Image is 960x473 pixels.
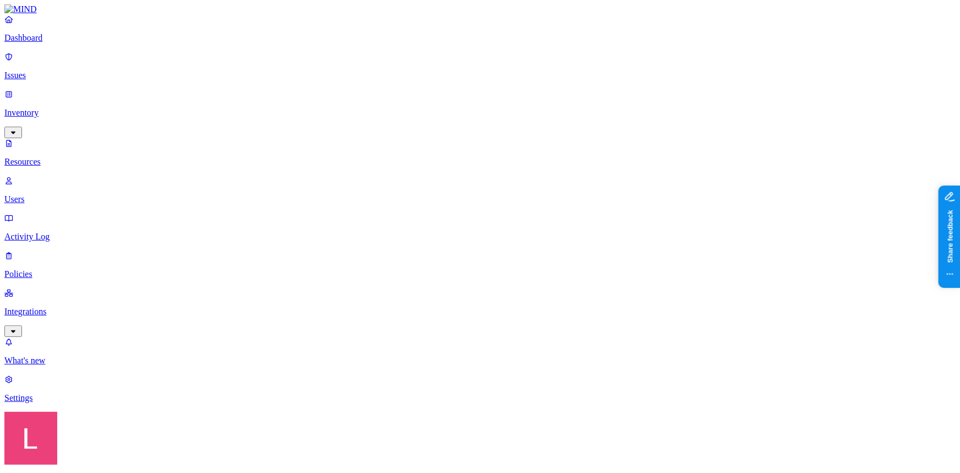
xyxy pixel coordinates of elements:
[4,288,956,335] a: Integrations
[4,138,956,167] a: Resources
[4,232,956,242] p: Activity Log
[4,269,956,279] p: Policies
[4,337,956,366] a: What's new
[4,89,956,137] a: Inventory
[4,4,37,14] img: MIND
[4,176,956,204] a: Users
[4,374,956,403] a: Settings
[4,356,956,366] p: What's new
[4,412,57,465] img: Landen Brown
[4,307,956,317] p: Integrations
[4,70,956,80] p: Issues
[4,14,956,43] a: Dashboard
[4,393,956,403] p: Settings
[4,157,956,167] p: Resources
[4,194,956,204] p: Users
[4,33,956,43] p: Dashboard
[4,108,956,118] p: Inventory
[4,251,956,279] a: Policies
[4,52,956,80] a: Issues
[4,4,956,14] a: MIND
[4,213,956,242] a: Activity Log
